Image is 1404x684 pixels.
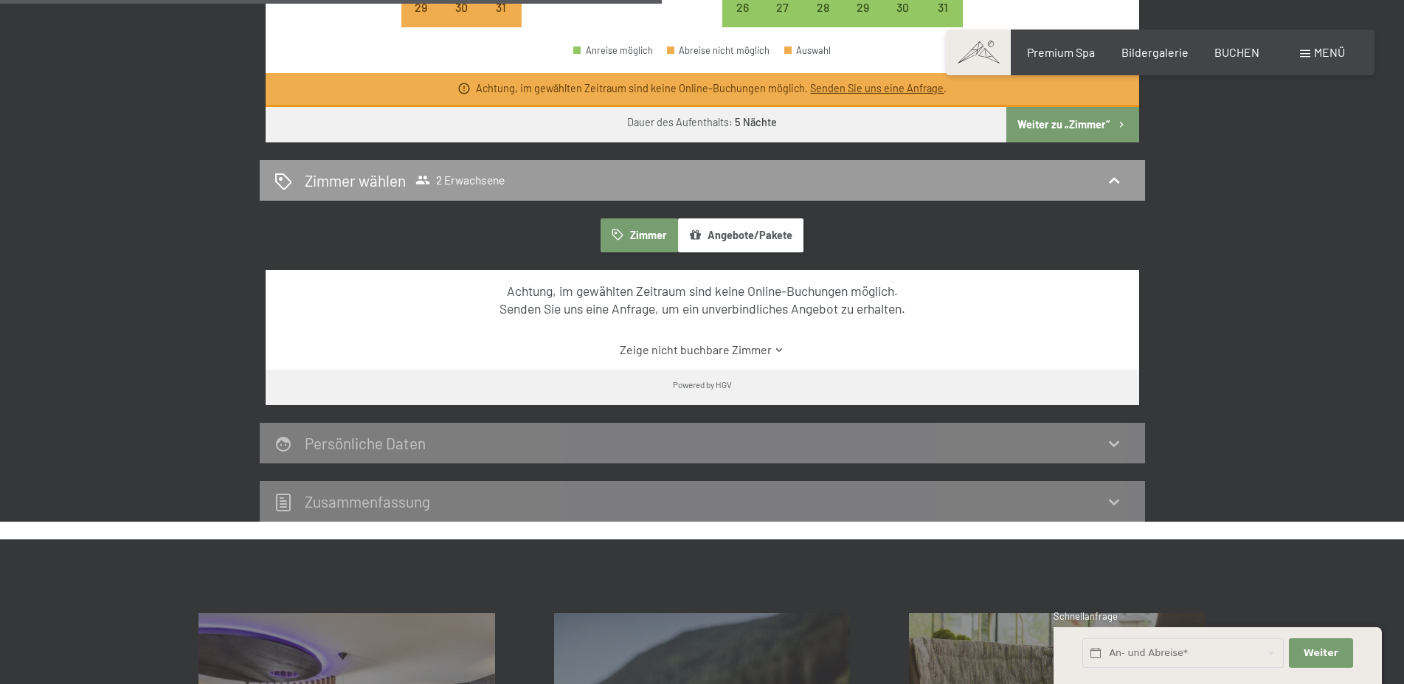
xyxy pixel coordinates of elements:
[844,1,881,38] div: 29
[810,82,944,94] a: Senden Sie uns eine Anfrage
[764,1,801,38] div: 27
[601,218,677,252] button: Zimmer
[1304,646,1338,660] span: Weiter
[1314,45,1345,59] span: Menü
[1289,638,1352,669] button: Weiter
[443,1,480,38] div: 30
[1006,107,1138,142] button: Weiter zu „Zimmer“
[724,1,761,38] div: 26
[627,115,777,130] div: Dauer des Aufenthalts:
[1027,45,1095,59] a: Premium Spa
[305,492,430,511] h2: Zusammen­fassung
[784,46,831,55] div: Auswahl
[1054,610,1118,622] span: Schnellanfrage
[678,218,803,252] button: Angebote/Pakete
[924,1,961,38] div: 31
[305,434,426,452] h2: Persönliche Daten
[476,81,947,96] div: Achtung, im gewählten Zeitraum sind keine Online-Buchungen möglich. .
[673,379,732,390] div: Powered by HGV
[573,46,653,55] div: Anreise möglich
[804,1,841,38] div: 28
[735,116,777,128] b: 5 Nächte
[1214,45,1259,59] a: BUCHEN
[483,1,519,38] div: 31
[415,173,505,187] span: 2 Erwachsene
[667,46,770,55] div: Abreise nicht möglich
[1121,45,1189,59] a: Bildergalerie
[291,282,1113,318] div: Achtung, im gewählten Zeitraum sind keine Online-Buchungen möglich. Senden Sie uns eine Anfrage, ...
[291,342,1113,358] a: Zeige nicht buchbare Zimmer
[884,1,921,38] div: 30
[305,170,406,191] h2: Zimmer wählen
[403,1,440,38] div: 29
